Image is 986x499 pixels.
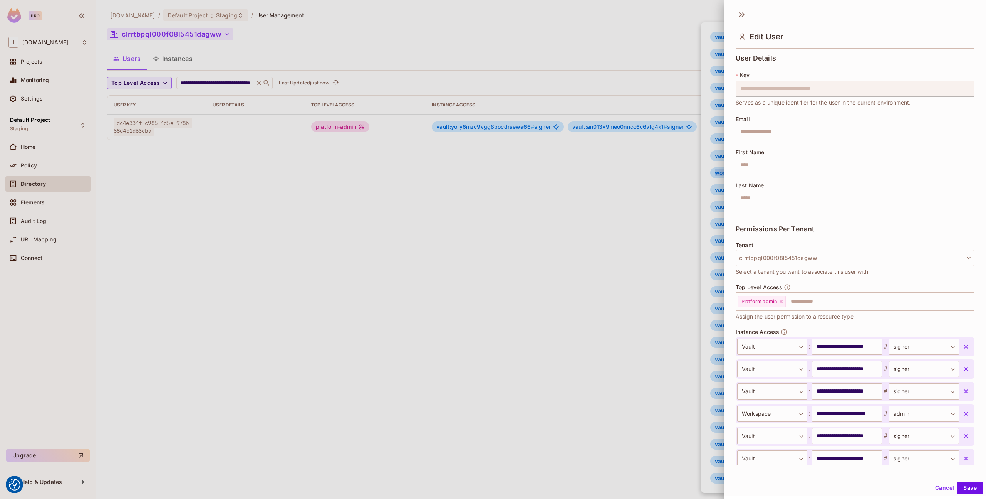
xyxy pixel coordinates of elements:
div: signer [889,450,959,467]
div: Vault [737,450,807,467]
span: Instance Access [736,329,779,335]
div: signer [889,361,959,377]
span: : [807,364,812,374]
button: Cancel [932,482,957,494]
div: Workspace [737,406,807,422]
span: : [807,387,812,396]
span: Permissions Per Tenant [736,225,814,233]
span: # [882,409,889,418]
div: signer [889,428,959,444]
span: Edit User [750,32,783,41]
span: : [807,454,812,463]
div: admin [889,406,959,422]
div: Vault [737,383,807,400]
span: : [807,409,812,418]
div: Platform admin [738,296,786,307]
div: Vault [737,361,807,377]
span: User Details [736,54,776,62]
span: Key [740,72,750,78]
div: signer [889,383,959,400]
button: Open [970,300,972,302]
span: # [882,454,889,463]
span: # [882,364,889,374]
img: Revisit consent button [9,479,20,491]
span: # [882,342,889,351]
span: Email [736,116,750,122]
div: signer [889,339,959,355]
span: : [807,342,812,351]
span: Platform admin [741,298,777,305]
span: Serves as a unique identifier for the user in the current environment. [736,98,911,107]
button: clrrtbpql000f08l5451dagww [736,250,974,266]
button: Consent Preferences [9,479,20,491]
button: Save [957,482,983,494]
div: Vault [737,428,807,444]
span: Tenant [736,242,753,248]
div: Vault [737,339,807,355]
span: # [882,432,889,441]
span: First Name [736,149,765,155]
span: : [807,432,812,441]
span: Last Name [736,182,764,189]
span: # [882,387,889,396]
span: Assign the user permission to a resource type [736,312,854,321]
span: Select a tenant you want to associate this user with. [736,268,870,276]
span: Top Level Access [736,284,782,290]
